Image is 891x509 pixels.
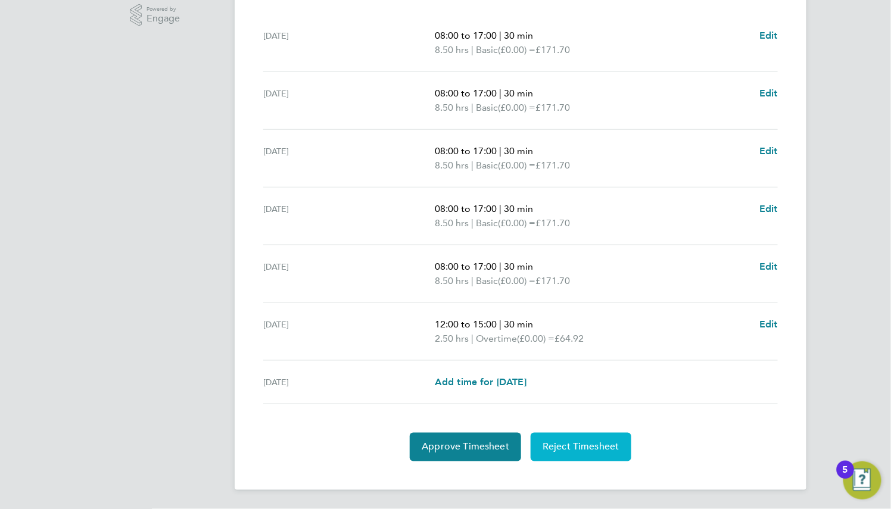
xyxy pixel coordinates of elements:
span: 8.50 hrs [435,217,469,229]
span: 08:00 to 17:00 [435,88,497,99]
span: 08:00 to 17:00 [435,145,497,157]
span: | [471,217,473,229]
span: Edit [759,261,778,272]
span: 2.50 hrs [435,333,469,344]
span: £171.70 [535,44,570,55]
a: Edit [759,86,778,101]
span: Powered by [147,4,180,14]
span: Overtime [476,332,517,346]
span: Approve Timesheet [422,441,509,453]
span: | [471,44,473,55]
span: Basic [476,274,498,288]
span: 30 min [504,30,533,41]
div: [DATE] [263,375,435,389]
span: | [499,318,501,330]
span: | [499,203,501,214]
div: [DATE] [263,144,435,173]
span: (£0.00) = [517,333,554,344]
span: 30 min [504,145,533,157]
span: £171.70 [535,217,570,229]
span: 8.50 hrs [435,102,469,113]
a: Edit [759,317,778,332]
a: Edit [759,29,778,43]
span: 08:00 to 17:00 [435,203,497,214]
a: Edit [759,144,778,158]
span: (£0.00) = [498,160,535,171]
div: [DATE] [263,260,435,288]
a: Add time for [DATE] [435,375,526,389]
span: 08:00 to 17:00 [435,261,497,272]
span: | [499,261,501,272]
button: Reject Timesheet [531,433,631,461]
span: 30 min [504,88,533,99]
button: Approve Timesheet [410,433,521,461]
span: | [471,160,473,171]
span: £171.70 [535,275,570,286]
a: Powered byEngage [130,4,180,27]
a: Edit [759,202,778,216]
span: (£0.00) = [498,102,535,113]
div: [DATE] [263,202,435,230]
span: Engage [147,14,180,24]
div: [DATE] [263,317,435,346]
span: 8.50 hrs [435,275,469,286]
span: Basic [476,43,498,57]
div: 5 [843,470,848,485]
span: 12:00 to 15:00 [435,318,497,330]
span: Edit [759,318,778,330]
span: | [471,102,473,113]
a: Edit [759,260,778,274]
span: | [499,88,501,99]
span: (£0.00) = [498,44,535,55]
span: 08:00 to 17:00 [435,30,497,41]
span: 8.50 hrs [435,160,469,171]
span: | [499,30,501,41]
span: (£0.00) = [498,275,535,286]
span: Basic [476,101,498,115]
span: Edit [759,30,778,41]
div: [DATE] [263,86,435,115]
span: | [499,145,501,157]
span: 30 min [504,318,533,330]
span: Basic [476,158,498,173]
span: 30 min [504,261,533,272]
span: £171.70 [535,102,570,113]
span: 30 min [504,203,533,214]
span: Basic [476,216,498,230]
span: Edit [759,145,778,157]
div: [DATE] [263,29,435,57]
span: | [471,333,473,344]
span: (£0.00) = [498,217,535,229]
span: 8.50 hrs [435,44,469,55]
span: | [471,275,473,286]
span: Add time for [DATE] [435,376,526,388]
span: Edit [759,88,778,99]
button: Open Resource Center, 5 new notifications [843,461,881,499]
span: Reject Timesheet [543,441,619,453]
span: Edit [759,203,778,214]
span: £171.70 [535,160,570,171]
span: £64.92 [554,333,584,344]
